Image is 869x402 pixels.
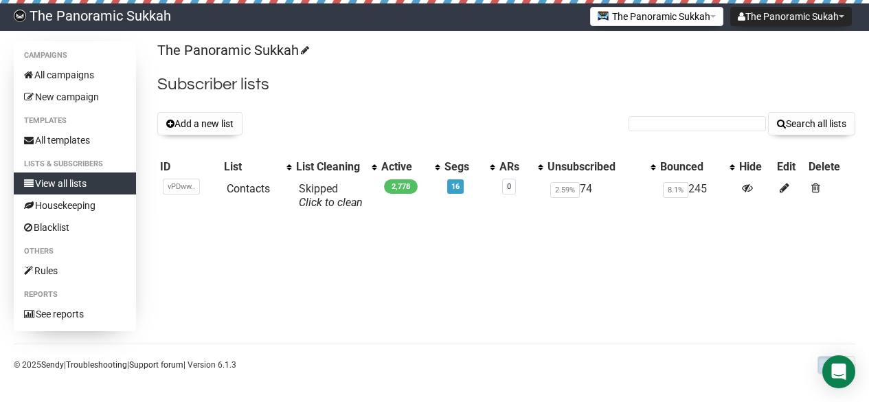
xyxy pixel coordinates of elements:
[14,243,136,260] li: Others
[660,160,723,174] div: Bounced
[739,160,771,174] div: Hide
[157,157,221,177] th: ID: No sort applied, sorting is disabled
[129,360,183,370] a: Support forum
[598,10,609,21] img: favicons
[14,156,136,172] li: Lists & subscribers
[14,260,136,282] a: Rules
[590,7,723,26] button: The Panoramic Sukkah
[809,160,853,174] div: Delete
[736,157,774,177] th: Hide: No sort applied, sorting is disabled
[66,360,127,370] a: Troubleshooting
[14,86,136,108] a: New campaign
[296,160,365,174] div: List Cleaning
[14,129,136,151] a: All templates
[657,157,737,177] th: Bounced: No sort applied, activate to apply an ascending sort
[157,112,242,135] button: Add a new list
[806,157,855,177] th: Delete: No sort applied, sorting is disabled
[293,157,379,177] th: List Cleaning: No sort applied, activate to apply an ascending sort
[384,179,418,194] span: 2,778
[663,182,688,198] span: 8.1%
[157,42,307,58] a: The Panoramic Sukkah
[14,194,136,216] a: Housekeeping
[160,160,218,174] div: ID
[507,182,511,191] a: 0
[157,72,855,97] h2: Subscriber lists
[444,160,483,174] div: Segs
[550,182,580,198] span: 2.59%
[381,160,428,174] div: Active
[299,182,363,209] span: Skipped
[299,196,363,209] a: Click to clean
[442,157,497,177] th: Segs: No sort applied, activate to apply an ascending sort
[822,355,855,388] div: Open Intercom Messenger
[777,160,804,174] div: Edit
[14,172,136,194] a: View all lists
[14,113,136,129] li: Templates
[14,216,136,238] a: Blacklist
[14,47,136,64] li: Campaigns
[14,303,136,325] a: See reports
[41,360,64,370] a: Sendy
[224,160,280,174] div: List
[227,182,270,195] a: Contacts
[497,157,545,177] th: ARs: No sort applied, activate to apply an ascending sort
[163,179,200,194] span: vPDww..
[545,157,657,177] th: Unsubscribed: No sort applied, activate to apply an ascending sort
[548,160,643,174] div: Unsubscribed
[451,182,460,191] a: 16
[499,160,531,174] div: ARs
[774,157,806,177] th: Edit: No sort applied, sorting is disabled
[221,157,293,177] th: List: No sort applied, activate to apply an ascending sort
[545,177,657,215] td: 74
[657,177,737,215] td: 245
[768,112,855,135] button: Search all lists
[379,157,442,177] th: Active: No sort applied, activate to apply an ascending sort
[14,10,26,22] img: fe5bb5f00fcc40428139b6a6189290f6
[14,64,136,86] a: All campaigns
[14,357,236,372] p: © 2025 | | | Version 6.1.3
[730,7,852,26] button: The Panoramic Sukah
[14,287,136,303] li: Reports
